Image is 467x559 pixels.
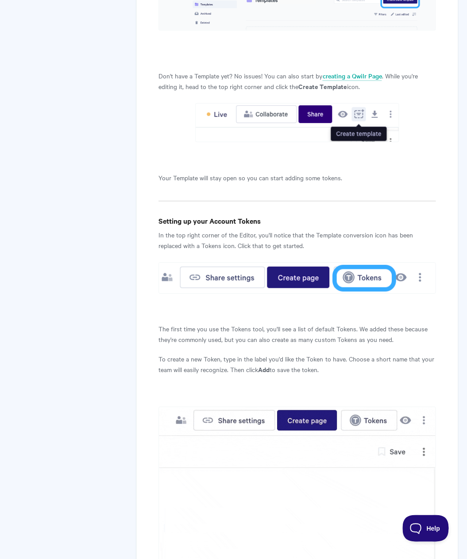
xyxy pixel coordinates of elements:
[158,172,436,183] p: Your Template will stay open so you can start adding some tokens.
[322,71,382,81] a: creating a Qwilr Page
[298,82,347,91] strong: Create Template
[158,323,436,345] p: The first time you use the Tokens tool, you'll see a list of default Tokens. We added these becau...
[158,229,436,251] p: In the top right corner of the Editor, you'll notice that the Template conversion icon has been r...
[158,215,436,226] h4: Setting up your Account Tokens
[158,353,436,375] p: To create a new Token, type in the label you'd like the Token to have. Choose a short name that y...
[402,515,449,541] iframe: Toggle Customer Support
[258,365,270,374] strong: Add
[195,103,399,142] img: file-m7XE5BCF3I.png
[158,262,436,293] img: file-VRYyZuURzJ.png
[158,70,436,92] p: Don't have a Template yet? No issues! You can also start by . While you're editing it, head to th...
